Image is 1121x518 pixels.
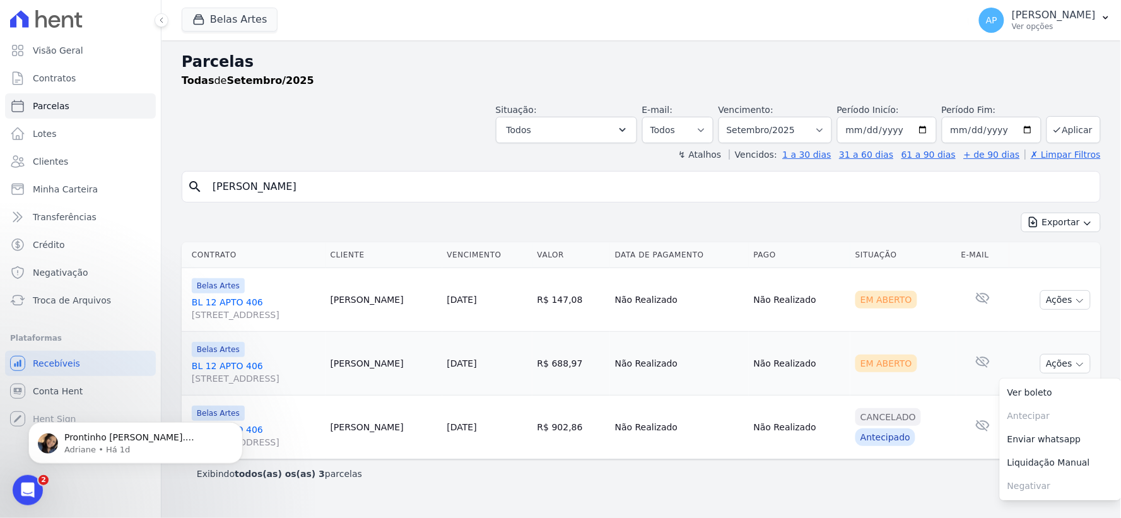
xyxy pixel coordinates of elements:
[182,242,326,268] th: Contrato
[205,174,1095,199] input: Buscar por nome do lote ou do cliente
[5,177,156,202] a: Minha Carteira
[1012,21,1096,32] p: Ver opções
[5,66,156,91] a: Contratos
[10,331,151,346] div: Plataformas
[532,268,610,332] td: R$ 147,08
[192,342,245,357] span: Belas Artes
[9,396,262,484] iframe: Intercom notifications mensagem
[5,93,156,119] a: Parcelas
[855,355,917,372] div: Em Aberto
[749,242,851,268] th: Pago
[5,379,156,404] a: Conta Hent
[783,150,831,160] a: 1 a 30 dias
[33,100,69,112] span: Parcelas
[5,38,156,63] a: Visão Geral
[192,372,320,385] span: [STREET_ADDRESS]
[956,242,1009,268] th: E-mail
[1021,213,1101,232] button: Exportar
[532,332,610,396] td: R$ 688,97
[850,242,956,268] th: Situação
[855,428,915,446] div: Antecipado
[38,475,49,485] span: 2
[749,332,851,396] td: Não Realizado
[1000,381,1121,404] a: Ver boleto
[5,149,156,174] a: Clientes
[964,150,1020,160] a: + de 90 dias
[986,16,997,25] span: AP
[33,385,83,397] span: Conta Hent
[837,105,899,115] label: Período Inicío:
[1012,9,1096,21] p: [PERSON_NAME]
[192,360,320,385] a: BL 12 APTO 406[STREET_ADDRESS]
[729,150,777,160] label: Vencidos:
[1040,290,1091,310] button: Ações
[678,150,721,160] label: ↯ Atalhos
[33,266,88,279] span: Negativação
[610,396,749,459] td: Não Realizado
[496,117,637,143] button: Todos
[642,105,673,115] label: E-mail:
[447,295,477,305] a: [DATE]
[192,296,320,321] a: BL 12 APTO 406[STREET_ADDRESS]
[532,396,610,459] td: R$ 902,86
[33,357,80,370] span: Recebíveis
[182,50,1101,73] h2: Parcelas
[5,260,156,285] a: Negativação
[447,358,477,368] a: [DATE]
[749,268,851,332] td: Não Realizado
[5,121,156,146] a: Lotes
[942,103,1042,117] label: Período Fim:
[235,469,325,479] b: todos(as) os(as) 3
[1000,404,1121,428] span: Antecipar
[610,242,749,268] th: Data de Pagamento
[33,44,83,57] span: Visão Geral
[855,291,917,309] div: Em Aberto
[192,278,245,293] span: Belas Artes
[326,242,442,268] th: Cliente
[13,475,43,505] iframe: Intercom live chat
[855,408,921,426] div: Cancelado
[33,294,111,307] span: Troca de Arquivos
[901,150,956,160] a: 61 a 90 dias
[1025,150,1101,160] a: ✗ Limpar Filtros
[182,8,278,32] button: Belas Artes
[182,74,214,86] strong: Todas
[1040,354,1091,374] button: Ações
[749,396,851,459] td: Não Realizado
[326,396,442,459] td: [PERSON_NAME]
[326,268,442,332] td: [PERSON_NAME]
[610,268,749,332] td: Não Realizado
[227,74,314,86] strong: Setembro/2025
[33,127,57,140] span: Lotes
[33,72,76,85] span: Contratos
[969,3,1121,38] button: AP [PERSON_NAME] Ver opções
[33,238,65,251] span: Crédito
[719,105,773,115] label: Vencimento:
[5,288,156,313] a: Troca de Arquivos
[197,468,362,480] p: Exibindo parcelas
[496,105,537,115] label: Situação:
[1000,428,1121,451] a: Enviar whatsapp
[610,332,749,396] td: Não Realizado
[1000,451,1121,474] a: Liquidação Manual
[5,351,156,376] a: Recebíveis
[33,155,68,168] span: Clientes
[532,242,610,268] th: Valor
[187,179,202,194] i: search
[192,309,320,321] span: [STREET_ADDRESS]
[33,183,98,196] span: Minha Carteira
[5,232,156,257] a: Crédito
[447,422,477,432] a: [DATE]
[5,204,156,230] a: Transferências
[182,73,314,88] p: de
[839,150,893,160] a: 31 a 60 dias
[326,332,442,396] td: [PERSON_NAME]
[442,242,532,268] th: Vencimento
[33,211,97,223] span: Transferências
[1047,116,1101,143] button: Aplicar
[507,122,531,138] span: Todos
